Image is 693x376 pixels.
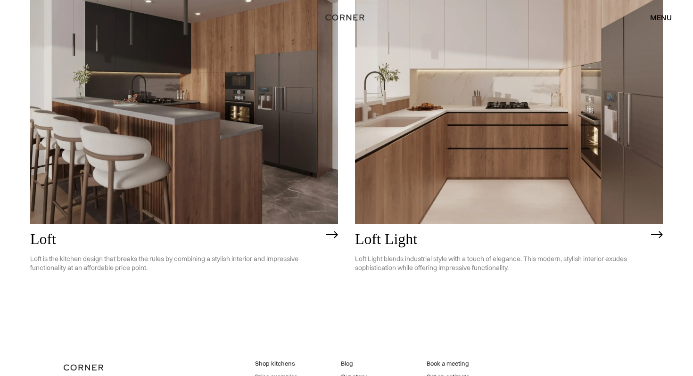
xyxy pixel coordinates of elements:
[355,247,646,279] p: Loft Light blends industrial style with a touch of elegance. This modern, stylish interior exudes...
[318,11,375,24] a: home
[255,360,308,368] a: Shop kitchens
[427,360,470,368] a: Book a meeting
[355,231,646,247] h2: Loft Light
[341,360,398,368] a: Blog
[30,231,322,247] h2: Loft
[641,9,672,25] div: menu
[650,14,672,21] div: menu
[30,247,322,279] p: Loft is the kitchen design that breaks the rules by combining a stylish interior and impressive f...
